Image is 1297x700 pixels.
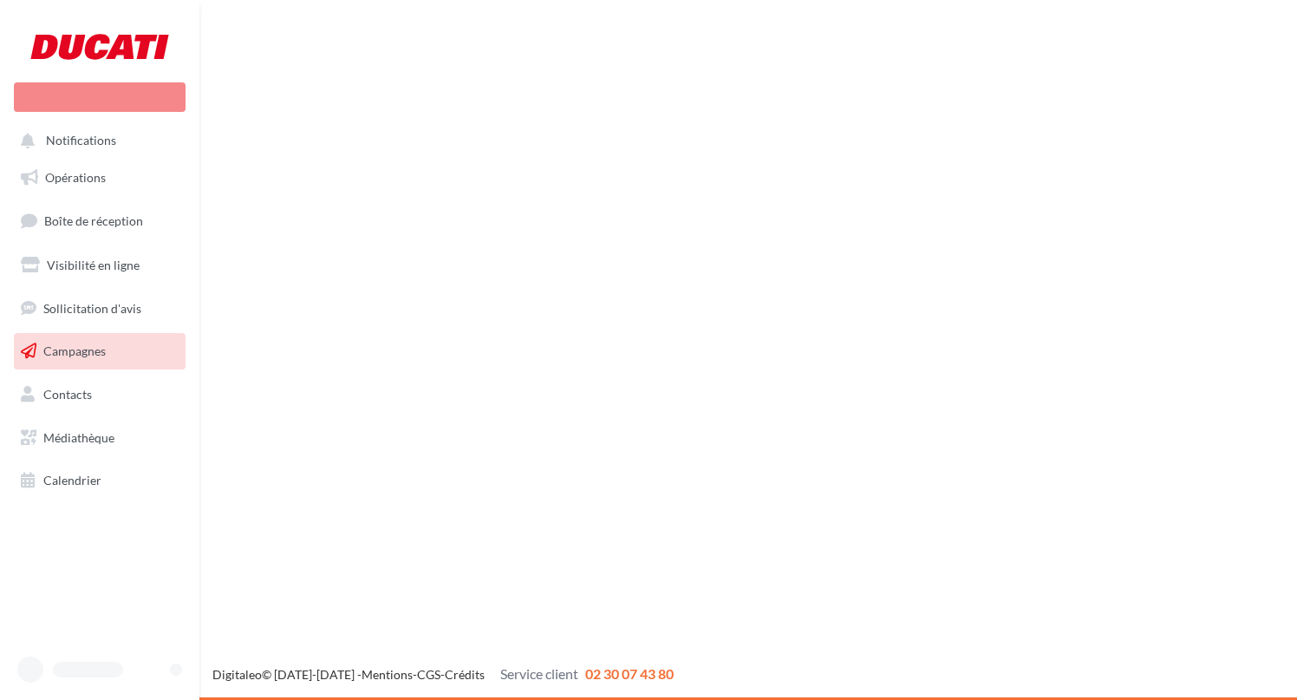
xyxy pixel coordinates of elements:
a: Campagnes [10,333,189,370]
span: © [DATE]-[DATE] - - - [212,667,674,682]
a: Mentions [362,667,413,682]
a: Contacts [10,376,189,413]
div: Nouvelle campagne [14,82,186,112]
a: Boîte de réception [10,202,189,239]
span: Service client [500,665,578,682]
span: Visibilité en ligne [47,258,140,272]
a: Médiathèque [10,420,189,456]
a: CGS [417,667,440,682]
span: Boîte de réception [44,213,143,228]
a: Opérations [10,160,189,196]
a: Sollicitation d'avis [10,291,189,327]
a: Digitaleo [212,667,262,682]
a: Calendrier [10,462,189,499]
a: Visibilité en ligne [10,247,189,284]
span: Calendrier [43,473,101,487]
span: Médiathèque [43,430,114,445]
a: Crédits [445,667,485,682]
span: Campagnes [43,343,106,358]
span: Opérations [45,170,106,185]
span: Sollicitation d'avis [43,300,141,315]
span: Contacts [43,387,92,402]
span: Notifications [46,134,116,148]
span: 02 30 07 43 80 [585,665,674,682]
